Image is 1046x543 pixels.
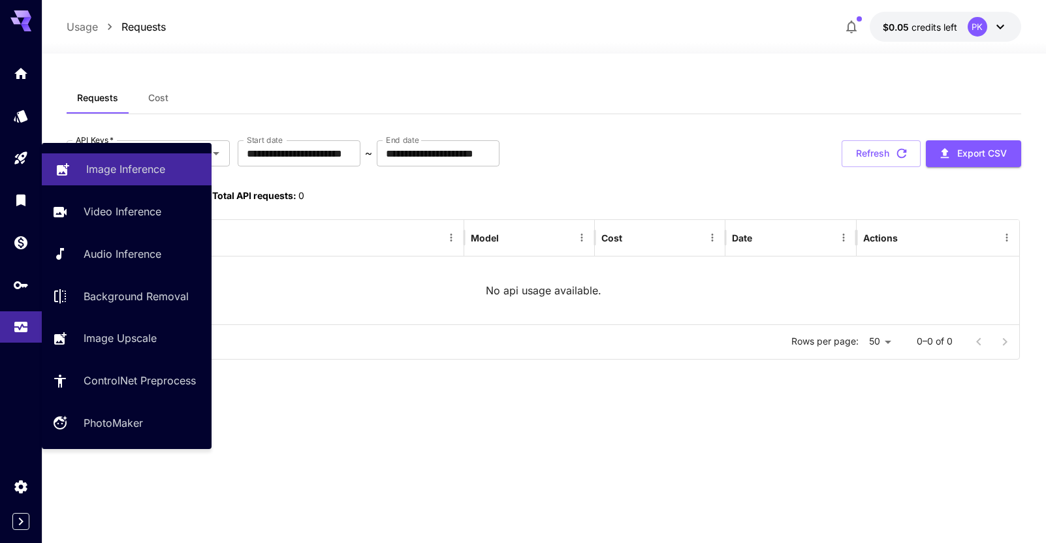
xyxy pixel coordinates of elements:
span: credits left [911,22,957,33]
button: Sort [500,228,518,247]
button: Open [207,144,225,163]
span: Cost [148,92,168,104]
p: No api usage available. [486,283,601,298]
p: Video Inference [84,204,161,219]
a: Image Upscale [42,322,212,354]
p: ~ [365,146,372,161]
label: Start date [247,134,283,146]
p: Image Upscale [84,330,157,346]
span: Total API requests: [212,190,296,201]
button: Menu [998,228,1016,247]
button: Sort [753,228,772,247]
p: Image Inference [86,161,165,177]
button: Export CSV [926,140,1021,167]
div: Model [471,232,499,243]
span: 0 [298,190,304,201]
a: Image Inference [42,153,212,185]
p: Rows per page: [791,335,859,348]
button: Refresh [842,140,921,167]
div: API Keys [13,273,29,289]
button: Expand sidebar [12,513,29,530]
button: Menu [834,228,853,247]
div: Home [13,65,29,82]
div: PK [968,17,987,37]
p: Audio Inference [84,246,161,262]
label: API Keys [76,134,114,146]
label: End date [386,134,419,146]
div: Cost [601,232,622,243]
p: Requests [121,19,166,35]
div: Settings [13,478,29,495]
div: Wallet [13,234,29,251]
button: Sort [624,228,642,247]
button: Menu [573,228,591,247]
button: Menu [442,228,460,247]
span: Requests [77,92,118,104]
a: Audio Inference [42,238,212,270]
div: Actions [863,232,898,243]
span: $0.05 [883,22,911,33]
div: Models [13,108,29,124]
button: Menu [703,228,721,247]
div: 50 [864,332,896,351]
a: ControlNet Preprocess [42,365,212,397]
div: Usage [13,315,29,331]
button: $0.05 [870,12,1021,42]
a: Video Inference [42,196,212,228]
p: PhotoMaker [84,415,143,431]
a: PhotoMaker [42,407,212,439]
nav: breadcrumb [67,19,166,35]
div: Library [13,192,29,208]
p: 0–0 of 0 [917,335,953,348]
div: Date [732,232,752,243]
a: Background Removal [42,280,212,312]
div: Playground [13,150,29,166]
p: ControlNet Preprocess [84,373,196,388]
p: Background Removal [84,288,189,304]
p: Usage [67,19,98,35]
div: $0.05 [883,20,957,34]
